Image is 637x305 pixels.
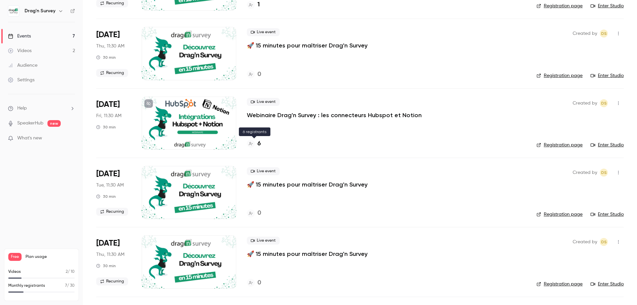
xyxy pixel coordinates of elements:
a: 1 [247,0,260,9]
div: Sep 26 Fri, 11:30 AM (Europe/Paris) [96,97,131,150]
span: [DATE] [96,30,120,40]
div: Events [8,33,31,39]
span: DS [601,30,607,38]
a: 6 [247,139,261,148]
span: Live event [247,237,280,245]
div: Videos [8,47,32,54]
a: Registration page [536,3,583,9]
span: Created by [573,238,597,246]
span: Created by [573,30,597,38]
div: Oct 2 Thu, 11:30 AM (Europe/Paris) [96,235,131,288]
span: [DATE] [96,169,120,179]
span: Drag'n Survey [600,99,608,107]
a: SpeakerHub [17,120,43,127]
span: new [47,120,61,127]
h6: Drag'n Survey [25,8,55,14]
span: Drag'n Survey [600,169,608,177]
a: Enter Studio [591,72,624,79]
a: Webinaire Drag'n Survey : les connecteurs Hubspot et Notion [247,111,422,119]
div: 30 min [96,194,116,199]
a: 🚀 15 minutes pour maîtriser Drag'n Survey [247,41,368,49]
a: 0 [247,278,261,287]
p: / 30 [65,283,75,289]
span: Drag'n Survey [600,30,608,38]
span: Live event [247,28,280,36]
span: DS [601,169,607,177]
span: Created by [573,99,597,107]
a: 0 [247,209,261,218]
iframe: Noticeable Trigger [67,135,75,141]
a: Enter Studio [591,3,624,9]
span: 7 [65,284,67,288]
li: help-dropdown-opener [8,105,75,112]
div: 30 min [96,263,116,268]
h4: 0 [257,209,261,218]
a: Registration page [536,142,583,148]
span: Live event [247,167,280,175]
h4: 6 [257,139,261,148]
span: Recurring [96,277,128,285]
span: Drag'n Survey [600,238,608,246]
a: Registration page [536,211,583,218]
span: Free [8,253,22,261]
span: What's new [17,135,42,142]
span: Live event [247,98,280,106]
a: Enter Studio [591,142,624,148]
a: Registration page [536,281,583,287]
span: [DATE] [96,238,120,249]
a: 🚀 15 minutes pour maîtriser Drag'n Survey [247,181,368,189]
span: Tue, 11:30 AM [96,182,124,189]
span: Thu, 11:30 AM [96,43,124,49]
span: Plan usage [26,254,75,260]
div: Sep 30 Tue, 11:30 AM (Europe/Paris) [96,166,131,219]
span: [DATE] [96,99,120,110]
span: Fri, 11:30 AM [96,113,121,119]
p: Videos [8,269,21,275]
span: Thu, 11:30 AM [96,251,124,258]
div: Audience [8,62,37,69]
span: DS [601,238,607,246]
p: Monthly registrants [8,283,45,289]
div: Settings [8,77,35,83]
a: Enter Studio [591,281,624,287]
a: 🚀 15 minutes pour maîtriser Drag'n Survey [247,250,368,258]
div: Sep 25 Thu, 11:30 AM (Europe/Paris) [96,27,131,80]
h4: 0 [257,278,261,287]
span: Recurring [96,69,128,77]
a: Enter Studio [591,211,624,218]
p: / 10 [66,269,75,275]
span: Created by [573,169,597,177]
div: 30 min [96,55,116,60]
span: Recurring [96,208,128,216]
h4: 1 [257,0,260,9]
span: 2 [66,270,68,274]
span: DS [601,99,607,107]
a: Registration page [536,72,583,79]
img: Drag'n Survey [8,6,19,16]
div: 30 min [96,124,116,130]
h4: 0 [257,70,261,79]
a: 0 [247,70,261,79]
span: Help [17,105,27,112]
